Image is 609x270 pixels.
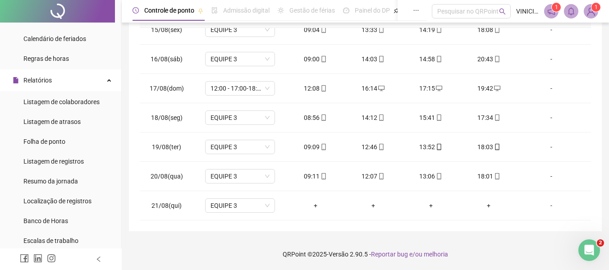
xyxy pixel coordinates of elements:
[151,26,182,33] span: 15/08(sex)
[467,25,510,35] div: 18:08
[409,54,453,64] div: 14:58
[23,77,52,84] span: Relatórios
[151,173,183,180] span: 20/08(qua)
[467,113,510,123] div: 17:34
[144,7,194,14] span: Controle de ponto
[151,114,183,121] span: 18/08(seg)
[352,171,395,181] div: 12:07
[377,56,385,62] span: mobile
[516,6,539,16] span: VINICIUS
[555,4,558,10] span: 1
[211,7,218,14] span: file-done
[435,27,442,33] span: mobile
[150,85,184,92] span: 17/08(dom)
[122,238,609,270] footer: QRPoint © 2025 - 2.90.5 -
[435,144,442,150] span: mobile
[211,140,270,154] span: EQUIPE 3
[352,83,395,93] div: 16:14
[409,83,453,93] div: 17:15
[578,239,600,261] iframe: Intercom live chat
[33,254,42,263] span: linkedin
[493,144,500,150] span: mobile
[413,7,419,14] span: ellipsis
[23,138,65,145] span: Folha de ponto
[493,173,500,179] span: mobile
[394,8,399,14] span: pushpin
[377,114,385,121] span: mobile
[552,3,561,12] sup: 1
[435,56,442,62] span: mobile
[567,7,575,15] span: bell
[152,143,181,151] span: 19/08(ter)
[223,7,270,14] span: Admissão digital
[525,113,578,123] div: -
[377,144,385,150] span: mobile
[96,256,102,262] span: left
[211,82,270,95] span: 12:00 - 17:00-18:00-20:20
[525,201,578,211] div: -
[23,118,81,125] span: Listagem de atrasos
[329,251,348,258] span: Versão
[47,254,56,263] span: instagram
[409,201,453,211] div: +
[499,8,506,15] span: search
[584,5,598,18] img: 59819
[409,25,453,35] div: 14:19
[211,199,270,212] span: EQUIPE 3
[23,98,100,105] span: Listagem de colaboradores
[467,171,510,181] div: 18:01
[198,8,203,14] span: pushpin
[320,114,327,121] span: mobile
[467,142,510,152] div: 18:03
[435,114,442,121] span: mobile
[371,251,448,258] span: Reportar bug e/ou melhoria
[211,52,270,66] span: EQUIPE 3
[278,7,284,14] span: sun
[320,144,327,150] span: mobile
[467,201,510,211] div: +
[320,27,327,33] span: mobile
[294,54,337,64] div: 09:00
[525,83,578,93] div: -
[355,7,390,14] span: Painel do DP
[352,142,395,152] div: 12:46
[597,239,604,247] span: 2
[467,83,510,93] div: 19:42
[493,27,500,33] span: mobile
[352,25,395,35] div: 13:33
[343,7,349,14] span: dashboard
[320,56,327,62] span: mobile
[294,113,337,123] div: 08:56
[294,83,337,93] div: 12:08
[493,114,500,121] span: mobile
[525,142,578,152] div: -
[547,7,555,15] span: notification
[294,201,337,211] div: +
[13,77,19,83] span: file
[289,7,335,14] span: Gestão de férias
[133,7,139,14] span: clock-circle
[320,85,327,92] span: mobile
[595,4,598,10] span: 1
[23,197,92,205] span: Localização de registros
[320,173,327,179] span: mobile
[211,111,270,124] span: EQUIPE 3
[525,54,578,64] div: -
[377,27,385,33] span: mobile
[591,3,600,12] sup: Atualize o seu contato no menu Meus Dados
[23,35,86,42] span: Calendário de feriados
[409,142,453,152] div: 13:52
[409,171,453,181] div: 13:06
[23,55,69,62] span: Regras de horas
[493,85,500,92] span: desktop
[151,202,182,209] span: 21/08(qui)
[294,25,337,35] div: 09:04
[525,171,578,181] div: -
[352,113,395,123] div: 14:12
[377,173,385,179] span: mobile
[493,56,500,62] span: mobile
[435,85,442,92] span: desktop
[23,178,78,185] span: Resumo da jornada
[294,142,337,152] div: 09:09
[294,171,337,181] div: 09:11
